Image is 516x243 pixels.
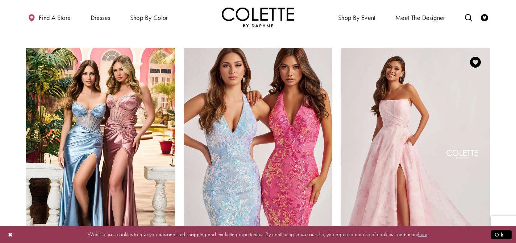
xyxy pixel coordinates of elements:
a: here [418,231,427,238]
span: Dresses [91,14,111,21]
a: Toggle search [463,7,474,27]
span: Dresses [89,7,112,27]
span: Shop by color [128,7,170,27]
span: Shop By Event [338,14,376,21]
span: Shop by color [130,14,168,21]
img: Colette by Daphne [222,7,294,27]
span: Shop By Event [336,7,378,27]
a: Meet the designer [394,7,447,27]
a: Add to Wishlist [468,55,483,70]
a: Find a store [26,7,72,27]
a: Check Wishlist [479,7,490,27]
button: Close Dialog [4,228,17,241]
button: Submit Dialog [491,230,512,239]
a: Visit Home Page [222,7,294,27]
span: Find a store [39,14,71,21]
p: Website uses cookies to give you personalized shopping and marketing experiences. By continuing t... [52,230,464,239]
span: Meet the designer [395,14,445,21]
